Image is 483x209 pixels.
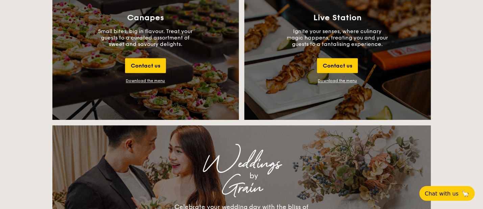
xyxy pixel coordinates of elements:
p: Small bites, big in flavour. Treat your guests to a curated assortment of sweet and savoury delig... [95,28,196,47]
div: Contact us [125,58,166,73]
span: 🦙 [461,190,469,198]
div: Download the menu [126,78,165,83]
h3: Canapes [127,13,164,23]
h3: Live Station [313,13,362,23]
div: Grain [112,182,371,194]
div: by [137,170,371,182]
span: Chat with us [425,190,459,197]
a: Download the menu [318,78,357,83]
div: Contact us [317,58,358,73]
p: Ignite your senses, where culinary magic happens, treating you and your guests to a tantalising e... [287,28,388,47]
div: Weddings [112,158,371,170]
button: Chat with us🦙 [419,186,475,201]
